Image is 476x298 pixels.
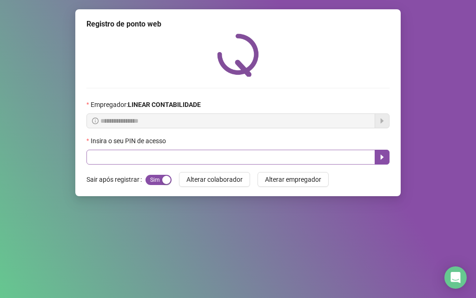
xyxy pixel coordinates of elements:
[91,99,201,110] span: Empregador :
[179,172,250,187] button: Alterar colaborador
[217,33,259,77] img: QRPoint
[258,172,329,187] button: Alterar empregador
[186,174,243,185] span: Alterar colaborador
[86,136,172,146] label: Insira o seu PIN de acesso
[378,153,386,161] span: caret-right
[86,19,390,30] div: Registro de ponto web
[265,174,321,185] span: Alterar empregador
[444,266,467,289] div: Open Intercom Messenger
[92,118,99,124] span: info-circle
[86,172,145,187] label: Sair após registrar
[128,101,201,108] strong: LINEAR CONTABILIDADE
